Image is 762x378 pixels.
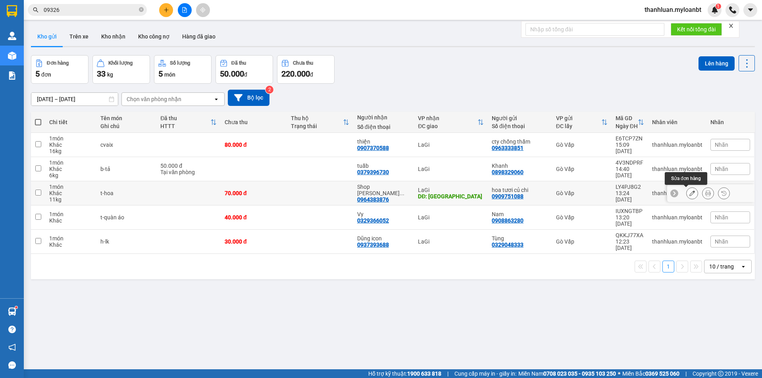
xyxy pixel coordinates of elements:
[454,369,516,378] span: Cung cấp máy in - giấy in:
[7,5,17,17] img: logo-vxr
[616,142,644,154] div: 15:09 [DATE]
[49,142,92,148] div: Khác
[716,4,721,9] sup: 1
[357,196,389,203] div: 0964383876
[652,166,702,172] div: thanhluan.myloanbt
[160,169,217,175] div: Tại văn phòng
[616,238,644,251] div: 12:23 [DATE]
[228,90,269,106] button: Bộ lọc
[3,20,70,35] span: 33 Bác Ái, P Phước Hội, TX Lagi
[225,119,283,125] div: Chưa thu
[287,112,353,133] th: Toggle SortBy
[556,190,608,196] div: Gò Vấp
[176,27,222,46] button: Hàng đã giao
[15,306,17,309] sup: 1
[414,112,488,133] th: Toggle SortBy
[368,369,441,378] span: Hỗ trợ kỹ thuật:
[492,163,548,169] div: Khanh
[418,123,477,129] div: ĐC giao
[418,166,484,172] div: LaGi
[743,3,757,17] button: caret-down
[552,112,612,133] th: Toggle SortBy
[63,27,95,46] button: Trên xe
[556,142,608,148] div: Gò Vấp
[158,69,163,79] span: 5
[49,217,92,224] div: Khác
[407,370,441,377] strong: 1900 633 818
[281,69,310,79] span: 220.000
[357,145,389,151] div: 0907370588
[357,114,410,121] div: Người nhận
[8,32,16,40] img: warehouse-icon
[686,187,698,199] div: Sửa đơn hàng
[97,69,106,79] span: 33
[492,123,548,129] div: Số điện thoại
[100,123,152,129] div: Ghi chú
[418,142,484,148] div: LaGi
[652,238,702,245] div: thanhluan.myloanbt
[100,115,152,121] div: Tên món
[357,184,410,196] div: Shop Hoa Thanh Xuân
[671,23,722,36] button: Kết nối tổng đài
[8,361,16,369] span: message
[310,71,313,78] span: đ
[92,55,150,84] button: Khối lượng33kg
[616,159,644,166] div: 4V3NDPRF
[492,217,523,224] div: 0908863280
[357,235,410,242] div: Dũng icon
[8,52,16,60] img: warehouse-icon
[717,4,720,9] span: 1
[556,123,601,129] div: ĐC lấy
[159,3,173,17] button: plus
[616,208,644,214] div: IUXNGTBP
[225,238,283,245] div: 30.000 đ
[164,71,175,78] span: món
[8,326,16,333] span: question-circle
[277,55,335,84] button: Chưa thu220.000đ
[638,5,708,15] span: thanhluan.myloanbt
[715,142,728,148] span: Nhãn
[139,7,144,12] span: close-circle
[49,148,92,154] div: 16 kg
[616,115,638,121] div: Mã GD
[715,214,728,221] span: Nhãn
[31,55,89,84] button: Đơn hàng5đơn
[525,23,664,36] input: Nhập số tổng đài
[728,23,734,29] span: close
[49,166,92,172] div: Khác
[44,6,137,14] input: Tìm tên, số ĐT hoặc mã đơn
[225,190,283,196] div: 70.000 đ
[618,372,620,375] span: ⚪️
[49,235,92,242] div: 1 món
[492,211,548,217] div: Nam
[107,71,113,78] span: kg
[178,3,192,17] button: file-add
[357,163,410,169] div: tuấb
[49,159,92,166] div: 1 món
[492,115,548,121] div: Người gửi
[357,217,389,224] div: 0329366052
[100,214,152,221] div: t-quàn áo
[718,371,724,376] span: copyright
[492,235,548,242] div: Tùng
[418,238,484,245] div: LaGi
[231,60,246,66] div: Đã thu
[418,214,484,221] div: LaGi
[100,238,152,245] div: h-lk
[357,211,410,217] div: Vy
[710,119,750,125] div: Nhãn
[160,123,210,129] div: HTTT
[616,123,638,129] div: Ngày ĐH
[616,135,644,142] div: E6TCP7ZN
[357,124,410,130] div: Số điện thoại
[160,163,217,169] div: 50.000 đ
[216,55,273,84] button: Đã thu50.000đ
[616,166,644,178] div: 14:40 [DATE]
[100,166,152,172] div: b-tả
[49,196,92,203] div: 11 kg
[709,263,734,271] div: 10 / trang
[652,190,702,196] div: thanhluan.myloanbt
[49,119,92,125] div: Chi tiết
[612,112,648,133] th: Toggle SortBy
[711,6,718,13] img: icon-new-feature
